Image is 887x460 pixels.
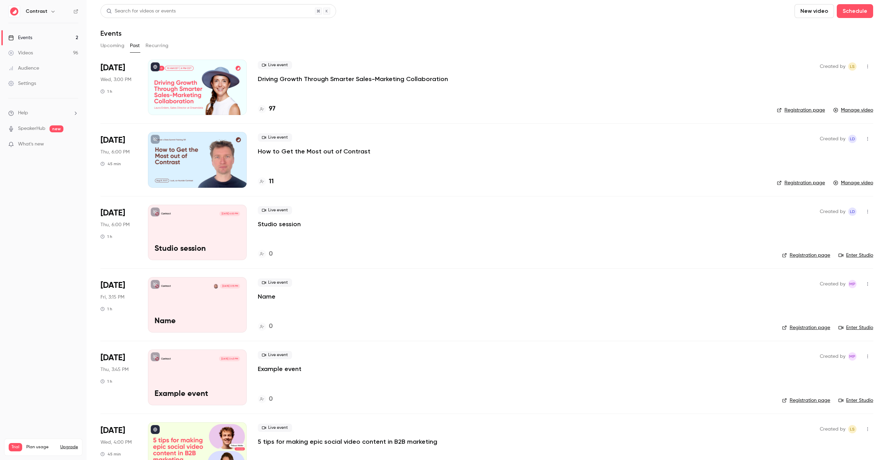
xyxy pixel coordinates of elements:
button: Upgrade [60,444,78,450]
a: Example eventContrast[DATE] 3:45 PMExample event [148,350,247,405]
p: Studio session [155,245,240,254]
a: Studio session [258,220,301,228]
a: 11 [258,177,274,186]
span: new [50,125,63,132]
iframe: Noticeable Trigger [70,141,78,148]
a: Example event [258,365,301,373]
span: Luuk de Jonge [848,135,857,143]
a: Registration page [782,324,830,331]
a: Enter Studio [838,324,873,331]
span: Ld [850,135,855,143]
span: Thu, 3:45 PM [100,366,129,373]
h4: 0 [269,249,273,259]
a: Driving Growth Through Smarter Sales-Marketing Collaboration [258,75,448,83]
h6: Contrast [26,8,47,15]
button: New video [794,4,834,18]
span: [DATE] [100,207,125,219]
h4: 0 [269,322,273,331]
span: Trial [9,443,22,451]
span: Live event [258,278,292,287]
a: Name [258,292,275,301]
div: Aug 21 Thu, 7:00 PM (Europe/Amsterdam) [100,205,137,260]
button: Recurring [146,40,169,51]
a: Enter Studio [838,397,873,404]
div: 1 h [100,89,112,94]
span: Lusine Sargsyan [848,62,857,71]
a: Manage video [833,107,873,114]
p: Contrast [161,357,171,361]
span: [DATE] 3:45 PM [219,356,240,361]
span: Created by [820,135,845,143]
div: Videos [8,50,33,56]
span: Live event [258,133,292,142]
div: Search for videos or events [106,8,176,15]
a: Enter Studio [838,252,873,259]
img: Contrast [9,6,20,17]
span: LS [850,62,855,71]
span: What's new [18,141,44,148]
span: Created by [820,207,845,216]
div: 1 h [100,379,112,384]
span: [DATE] [100,280,125,291]
span: Fri, 3:15 PM [100,294,124,301]
a: SpeakerHub [18,125,45,132]
span: Created by [820,352,845,361]
span: Wed, 4:00 PM [100,439,132,446]
div: 1 h [100,306,112,312]
h4: 97 [269,104,275,114]
span: [DATE] [100,135,125,146]
div: Audience [8,65,39,72]
a: Registration page [782,397,830,404]
span: Created by [820,280,845,288]
img: Maxim Poulsen [213,284,218,289]
span: Thu, 6:00 PM [100,221,130,228]
div: Settings [8,80,36,87]
p: Contrast [161,284,171,288]
li: help-dropdown-opener [8,109,78,117]
span: Live event [258,351,292,359]
span: MP [849,280,855,288]
div: 1 h [100,234,112,239]
a: 97 [258,104,275,114]
span: [DATE] [100,62,125,73]
a: Registration page [782,252,830,259]
span: MP [849,352,855,361]
p: Contrast [161,212,171,215]
a: Registration page [777,179,825,186]
span: Created by [820,425,845,433]
span: [DATE] 3:15 PM [220,284,240,289]
a: 0 [258,249,273,259]
p: Example event [155,390,240,399]
span: Maxim Poulsen [848,352,857,361]
div: Jul 10 Thu, 4:45 PM (Europe/Paris) [100,350,137,405]
span: Help [18,109,28,117]
span: LS [850,425,855,433]
a: Manage video [833,179,873,186]
p: Name [155,317,240,326]
h1: Events [100,29,122,37]
a: 5 tips for making epic social video content in B2B marketing [258,437,437,446]
a: 0 [258,395,273,404]
h4: 0 [269,395,273,404]
span: Wed, 3:00 PM [100,76,131,83]
span: Maxim Poulsen [848,280,857,288]
a: How to Get the Most out of Contrast [258,147,370,156]
a: 0 [258,322,273,331]
div: Aug 21 Thu, 12:00 PM (America/Chicago) [100,132,137,187]
a: Studio sessionContrast[DATE] 6:00 PMStudio session [148,205,247,260]
div: 45 min [100,161,121,167]
div: 45 min [100,451,121,457]
h4: 11 [269,177,274,186]
a: Registration page [777,107,825,114]
button: Upcoming [100,40,124,51]
span: Luuk de Jonge [848,207,857,216]
button: Schedule [837,4,873,18]
span: Created by [820,62,845,71]
span: Live event [258,206,292,214]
